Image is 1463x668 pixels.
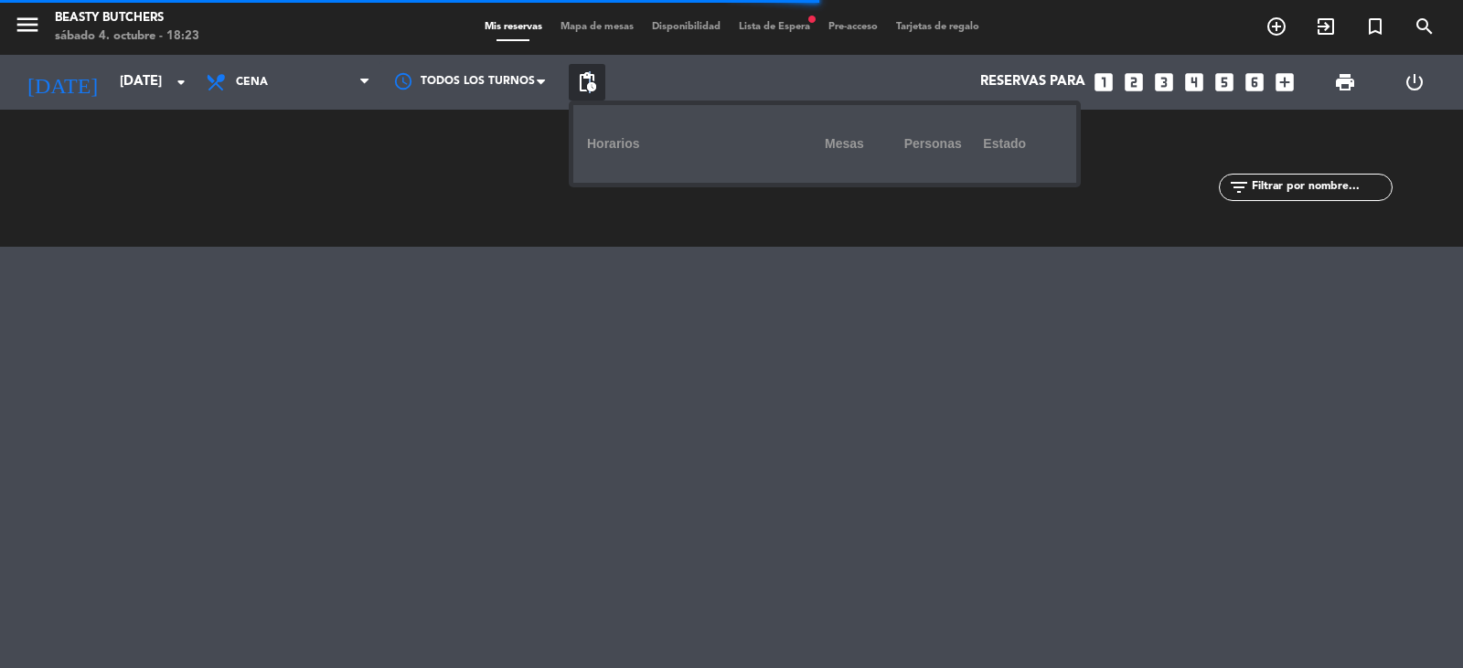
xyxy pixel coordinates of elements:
i: looks_3 [1152,70,1176,94]
i: filter_list [1228,176,1250,198]
i: add_box [1273,70,1297,94]
div: personas [904,119,984,169]
span: fiber_manual_record [806,14,817,25]
span: Pre-acceso [819,22,887,32]
span: Reservas para [980,74,1085,90]
i: looks_5 [1212,70,1236,94]
i: arrow_drop_down [170,71,192,93]
span: pending_actions [576,71,598,93]
i: add_circle_outline [1265,16,1287,37]
span: Mapa de mesas [551,22,643,32]
span: Mis reservas [475,22,551,32]
span: Disponibilidad [643,22,730,32]
i: looks_one [1092,70,1116,94]
i: looks_6 [1243,70,1266,94]
span: Tarjetas de regalo [887,22,988,32]
i: exit_to_app [1315,16,1337,37]
i: search [1414,16,1436,37]
span: Lista de Espera [730,22,819,32]
div: Estado [983,119,1063,169]
div: LOG OUT [1380,55,1449,110]
div: Horarios [587,119,825,169]
i: turned_in_not [1364,16,1386,37]
div: sábado 4. octubre - 18:23 [55,27,199,46]
button: menu [14,11,41,45]
div: Beasty Butchers [55,9,199,27]
i: [DATE] [14,62,111,102]
div: Mesas [825,119,904,169]
i: menu [14,11,41,38]
span: print [1334,71,1356,93]
i: looks_two [1122,70,1146,94]
span: Cena [236,76,268,89]
i: power_settings_new [1404,71,1426,93]
i: looks_4 [1182,70,1206,94]
input: Filtrar por nombre... [1250,177,1392,197]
